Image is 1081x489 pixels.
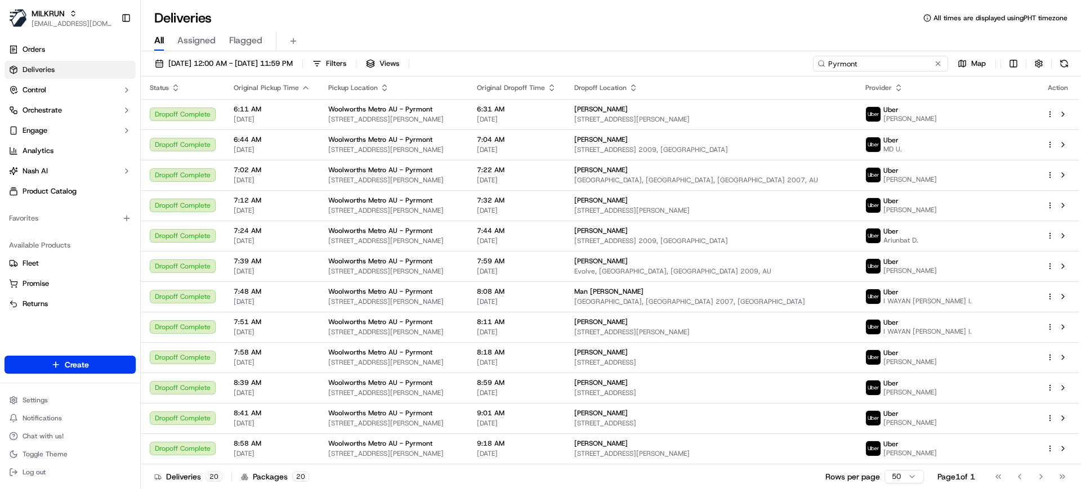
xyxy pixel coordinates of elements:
[23,279,49,289] span: Promise
[574,419,848,428] span: [STREET_ADDRESS]
[953,56,991,71] button: Map
[234,378,310,387] span: 8:39 AM
[328,328,459,337] span: [STREET_ADDRESS][PERSON_NAME]
[971,59,986,69] span: Map
[328,419,459,428] span: [STREET_ADDRESS][PERSON_NAME]
[883,114,937,123] span: [PERSON_NAME]
[234,328,310,337] span: [DATE]
[574,83,627,92] span: Dropoff Location
[883,409,899,418] span: Uber
[9,299,131,309] a: Returns
[883,448,937,457] span: [PERSON_NAME]
[477,135,556,144] span: 7:04 AM
[234,165,310,174] span: 7:02 AM
[574,409,628,418] span: [PERSON_NAME]
[825,471,880,482] p: Rows per page
[65,359,89,370] span: Create
[574,226,628,235] span: [PERSON_NAME]
[5,5,117,32] button: MILKRUNMILKRUN[EMAIL_ADDRESS][DOMAIN_NAME]
[9,258,131,268] a: Fleet
[5,464,136,480] button: Log out
[234,287,310,296] span: 7:48 AM
[574,358,848,367] span: [STREET_ADDRESS]
[866,380,881,395] img: uber-new-logo.jpeg
[883,205,937,214] span: [PERSON_NAME]
[328,165,432,174] span: Woolworths Metro AU - Pyrmont
[883,297,972,306] span: I WAYAN [PERSON_NAME] I.
[477,236,556,245] span: [DATE]
[154,9,212,27] h1: Deliveries
[32,8,65,19] button: MILKRUN
[234,419,310,428] span: [DATE]
[477,328,556,337] span: [DATE]
[23,166,48,176] span: Nash AI
[9,279,131,289] a: Promise
[477,449,556,458] span: [DATE]
[477,206,556,215] span: [DATE]
[23,105,62,115] span: Orchestrate
[23,146,53,156] span: Analytics
[234,409,310,418] span: 8:41 AM
[477,165,556,174] span: 7:22 AM
[328,83,378,92] span: Pickup Location
[574,388,848,397] span: [STREET_ADDRESS]
[477,267,556,276] span: [DATE]
[883,327,972,336] span: I WAYAN [PERSON_NAME] I.
[477,105,556,114] span: 6:31 AM
[477,83,545,92] span: Original Dropoff Time
[477,257,556,266] span: 7:59 AM
[1056,56,1072,71] button: Refresh
[477,317,556,326] span: 8:11 AM
[883,236,918,245] span: Ariunbat D.
[328,439,432,448] span: Woolworths Metro AU - Pyrmont
[5,142,136,160] a: Analytics
[477,439,556,448] span: 9:18 AM
[328,378,432,387] span: Woolworths Metro AU - Pyrmont
[23,186,77,196] span: Product Catalog
[328,206,459,215] span: [STREET_ADDRESS][PERSON_NAME]
[328,449,459,458] span: [STREET_ADDRESS][PERSON_NAME]
[866,107,881,122] img: uber-new-logo.jpeg
[234,317,310,326] span: 7:51 AM
[234,449,310,458] span: [DATE]
[23,44,45,55] span: Orders
[5,209,136,227] div: Favorites
[5,61,136,79] a: Deliveries
[883,257,899,266] span: Uber
[234,439,310,448] span: 8:58 AM
[477,358,556,367] span: [DATE]
[9,9,27,27] img: MILKRUN
[23,414,62,423] span: Notifications
[154,34,164,47] span: All
[5,275,136,293] button: Promise
[234,196,310,205] span: 7:12 AM
[883,227,899,236] span: Uber
[234,236,310,245] span: [DATE]
[234,257,310,266] span: 7:39 AM
[5,236,136,254] div: Available Products
[883,418,937,427] span: [PERSON_NAME]
[866,137,881,152] img: uber-new-logo.jpeg
[292,472,309,482] div: 20
[234,348,310,357] span: 7:58 AM
[32,19,112,28] span: [EMAIL_ADDRESS][DOMAIN_NAME]
[866,259,881,273] img: uber-new-logo.jpeg
[574,257,628,266] span: [PERSON_NAME]
[574,317,628,326] span: [PERSON_NAME]
[866,350,881,365] img: uber-new-logo.jpeg
[574,267,848,276] span: Evolve, [GEOGRAPHIC_DATA], [GEOGRAPHIC_DATA] 2009, AU
[234,83,299,92] span: Original Pickup Time
[328,317,432,326] span: Woolworths Metro AU - Pyrmont
[5,254,136,272] button: Fleet
[234,226,310,235] span: 7:24 AM
[883,175,937,184] span: [PERSON_NAME]
[361,56,404,71] button: Views
[234,297,310,306] span: [DATE]
[23,125,47,136] span: Engage
[23,299,48,309] span: Returns
[865,83,892,92] span: Provider
[477,388,556,397] span: [DATE]
[150,56,298,71] button: [DATE] 12:00 AM - [DATE] 11:59 PM
[477,176,556,185] span: [DATE]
